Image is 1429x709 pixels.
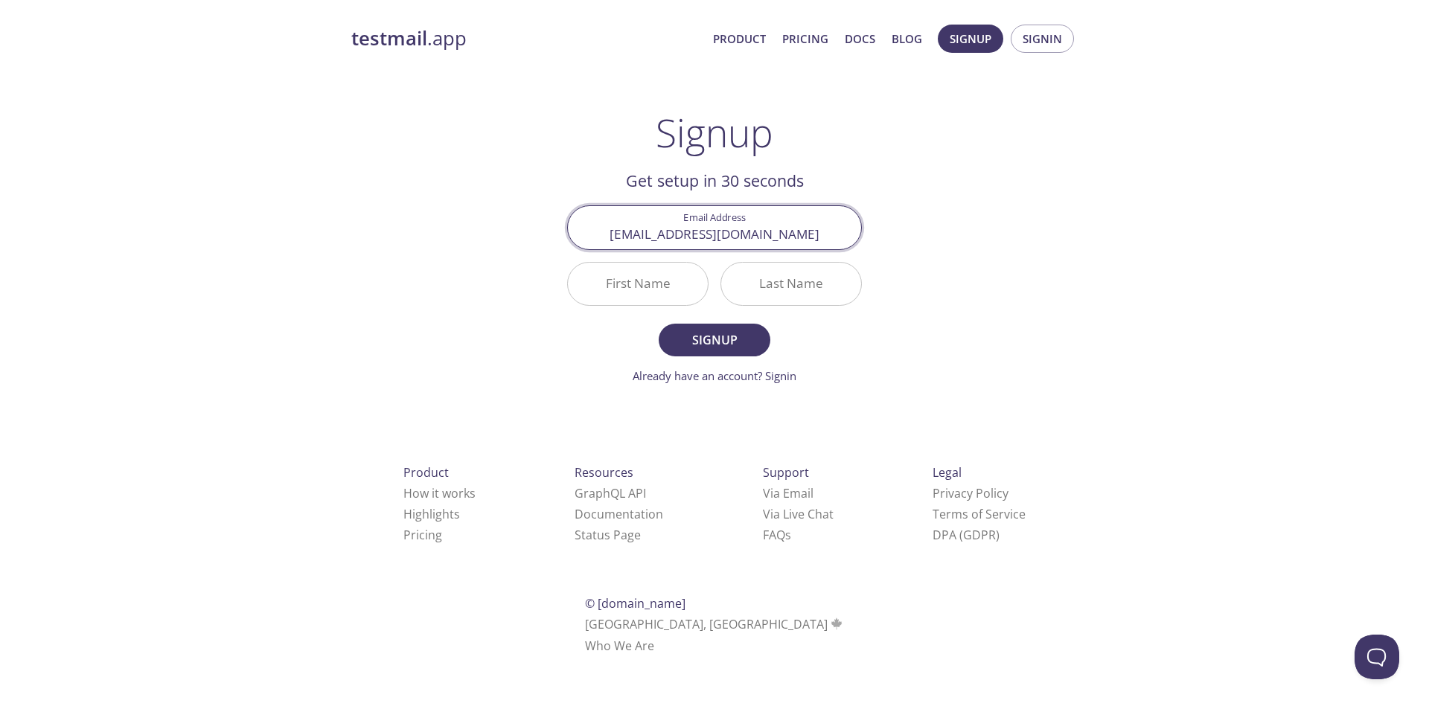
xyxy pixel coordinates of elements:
[403,506,460,522] a: Highlights
[763,527,791,543] a: FAQ
[950,29,991,48] span: Signup
[659,324,770,356] button: Signup
[403,527,442,543] a: Pricing
[933,527,1000,543] a: DPA (GDPR)
[675,330,754,350] span: Signup
[351,25,427,51] strong: testmail
[656,110,773,155] h1: Signup
[845,29,875,48] a: Docs
[763,506,834,522] a: Via Live Chat
[585,616,845,632] span: [GEOGRAPHIC_DATA], [GEOGRAPHIC_DATA]
[785,527,791,543] span: s
[575,464,633,481] span: Resources
[892,29,922,48] a: Blog
[585,595,685,612] span: © [DOMAIN_NAME]
[782,29,828,48] a: Pricing
[575,527,641,543] a: Status Page
[575,506,663,522] a: Documentation
[567,168,862,193] h2: Get setup in 30 seconds
[713,29,766,48] a: Product
[403,485,476,501] a: How it works
[938,25,1003,53] button: Signup
[933,506,1026,522] a: Terms of Service
[585,638,654,654] a: Who We Are
[763,485,813,501] a: Via Email
[1023,29,1062,48] span: Signin
[575,485,646,501] a: GraphQL API
[633,368,796,383] a: Already have an account? Signin
[933,485,1008,501] a: Privacy Policy
[933,464,962,481] span: Legal
[403,464,449,481] span: Product
[1355,635,1399,679] iframe: Help Scout Beacon - Open
[1011,25,1074,53] button: Signin
[763,464,809,481] span: Support
[351,26,701,51] a: testmail.app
